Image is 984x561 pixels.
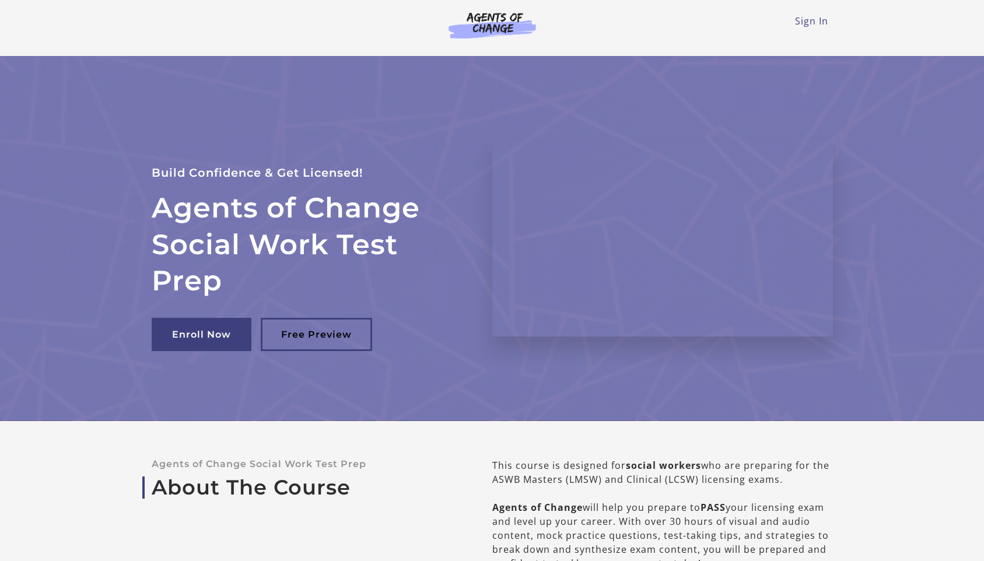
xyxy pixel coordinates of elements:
p: Agents of Change Social Work Test Prep [152,458,455,469]
img: Agents of Change Logo [436,12,548,38]
b: social workers [626,459,701,472]
a: Sign In [795,15,828,27]
b: Agents of Change [492,501,583,514]
h2: Agents of Change Social Work Test Prep [152,190,464,299]
b: PASS [701,501,726,514]
a: About The Course [152,475,455,500]
a: Enroll Now [152,318,251,351]
a: Free Preview [261,318,372,351]
p: Build Confidence & Get Licensed! [152,163,464,183]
